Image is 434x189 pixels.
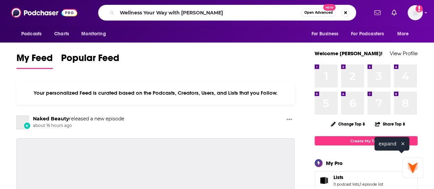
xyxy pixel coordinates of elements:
[397,29,409,39] span: More
[333,174,343,180] span: Lists
[372,7,383,19] a: Show notifications dropdown
[16,81,295,105] div: Your personalized Feed is curated based on the Podcasts, Creators, Users, and Lists that you Follow.
[16,52,53,68] span: My Feed
[21,29,42,39] span: Podcasts
[326,160,343,166] div: My Pro
[33,116,124,122] h3: released a new episode
[408,5,423,20] img: User Profile
[11,6,77,19] img: Podchaser - Follow, Share and Rate Podcasts
[359,182,360,187] span: ,
[306,27,347,40] button: open menu
[333,174,383,180] a: Lists
[50,27,73,40] a: Charts
[16,116,29,129] a: Naked Beauty
[284,116,295,124] button: Show More Button
[347,27,394,40] button: open menu
[54,29,69,39] span: Charts
[33,116,69,122] a: Naked Beauty
[315,50,383,57] a: Welcome [PERSON_NAME]!
[301,9,336,17] button: Open AdvancedNew
[323,4,336,11] span: New
[81,29,106,39] span: Monitoring
[390,50,418,57] a: View Profile
[392,27,418,40] button: open menu
[98,5,356,21] div: Search podcasts, credits, & more...
[327,120,369,128] button: Change Top 8
[408,5,423,20] button: Show profile menu
[117,7,301,18] input: Search podcasts, credits, & more...
[311,29,338,39] span: For Business
[61,52,119,68] span: Popular Feed
[23,122,31,129] div: New Episode
[77,27,115,40] button: open menu
[61,52,119,69] a: Popular Feed
[389,7,399,19] a: Show notifications dropdown
[360,182,383,187] a: 1 episode list
[33,123,124,129] span: about 16 hours ago
[415,5,423,12] svg: Add a profile image
[16,27,50,40] button: open menu
[317,176,331,185] a: Lists
[16,52,53,69] a: My Feed
[304,11,333,14] span: Open Advanced
[315,136,418,145] a: Create My Top 8
[351,29,384,39] span: For Podcasters
[408,5,423,20] span: Logged in as Ashley_Beenen
[333,182,359,187] a: 0 podcast lists
[375,117,406,131] button: Share Top 8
